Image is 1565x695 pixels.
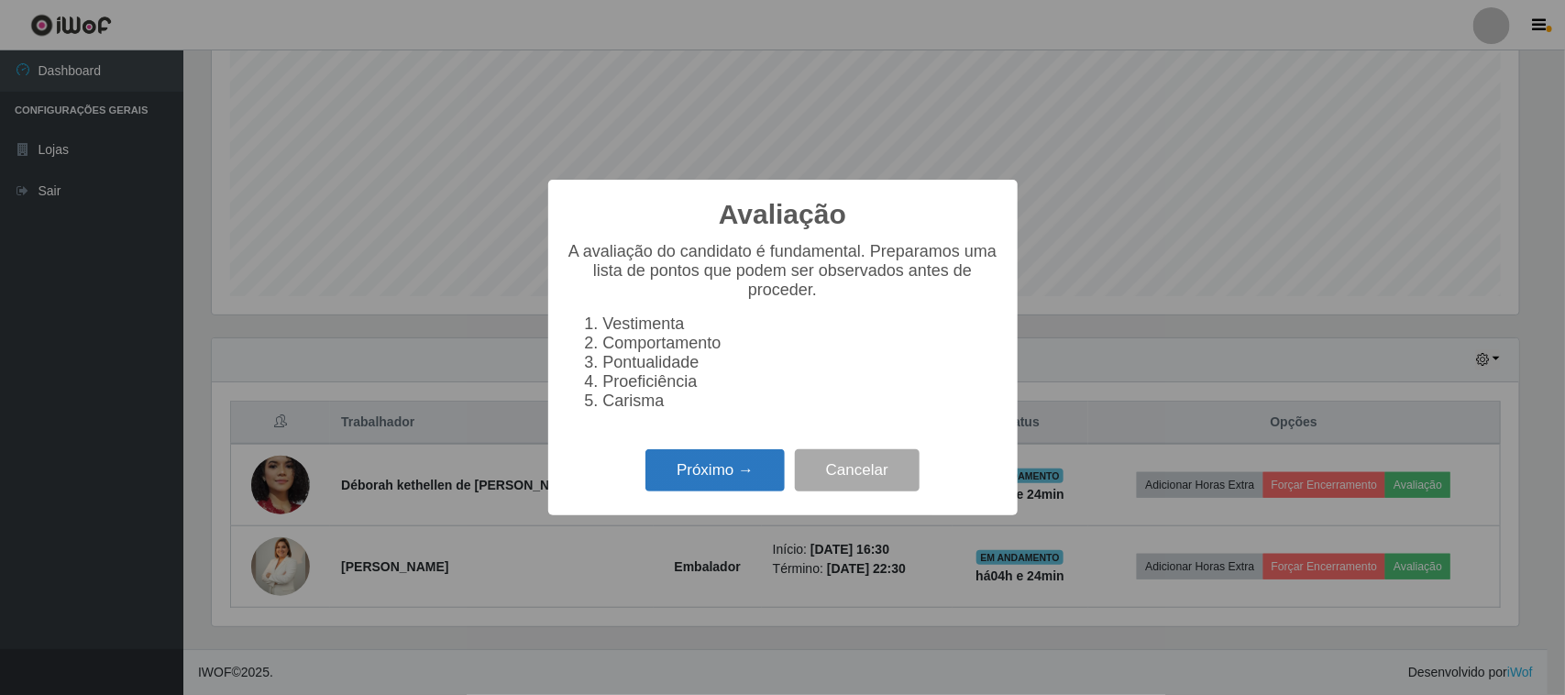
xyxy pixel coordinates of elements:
[795,449,920,492] button: Cancelar
[603,334,999,353] li: Comportamento
[603,314,999,334] li: Vestimenta
[719,198,846,231] h2: Avaliação
[645,449,785,492] button: Próximo →
[603,372,999,392] li: Proeficiência
[603,392,999,411] li: Carisma
[603,353,999,372] li: Pontualidade
[567,242,999,300] p: A avaliação do candidato é fundamental. Preparamos uma lista de pontos que podem ser observados a...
